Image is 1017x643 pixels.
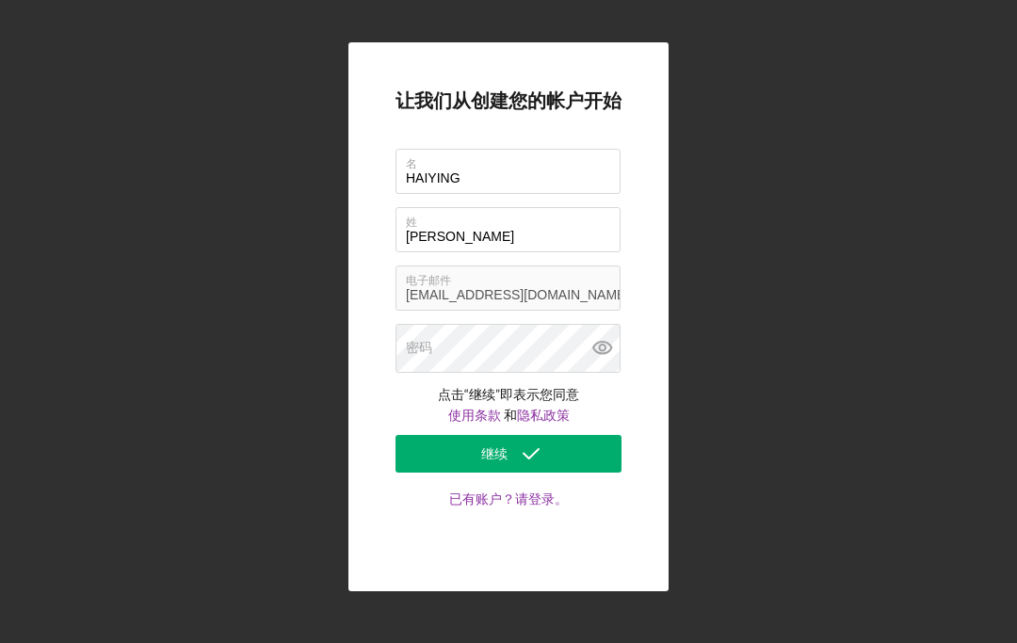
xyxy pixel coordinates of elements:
[395,491,621,544] a: 已有账户？请登录。
[517,407,570,423] a: 隐私政策
[504,407,517,423] font: 和
[406,156,417,170] font: 名
[406,215,417,229] font: 姓
[395,435,621,473] button: 继续
[406,339,432,355] font: 密码
[438,386,579,402] font: 点击“继续”即表示您同意
[406,273,451,287] font: 电子邮件
[481,445,508,461] font: 继续
[448,407,501,423] a: 使用条款
[395,88,621,111] font: 让我们从创建您的帐户开始
[449,490,568,506] font: 已有账户？请登录。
